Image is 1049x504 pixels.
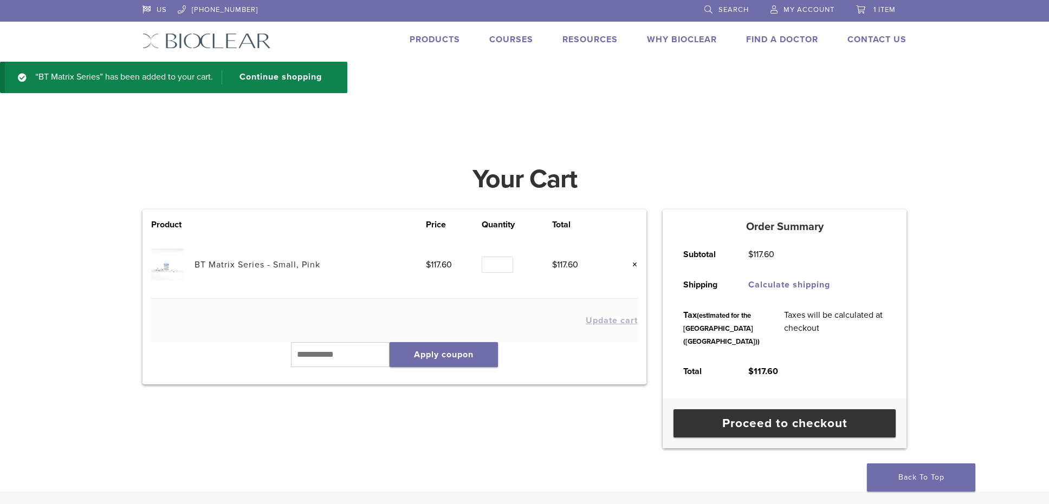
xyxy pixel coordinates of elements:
[426,259,431,270] span: $
[748,249,753,260] span: $
[410,34,460,45] a: Products
[562,34,618,45] a: Resources
[143,33,271,49] img: Bioclear
[671,239,736,270] th: Subtotal
[663,220,906,233] h5: Order Summary
[426,218,482,231] th: Price
[552,218,608,231] th: Total
[195,259,320,270] a: BT Matrix Series - Small, Pink
[748,279,830,290] a: Calculate shipping
[671,300,772,356] th: Tax
[783,5,834,14] span: My Account
[151,218,195,231] th: Product
[772,300,898,356] td: Taxes will be calculated at checkout
[748,366,778,377] bdi: 117.60
[482,218,552,231] th: Quantity
[873,5,896,14] span: 1 item
[647,34,717,45] a: Why Bioclear
[671,356,736,387] th: Total
[489,34,533,45] a: Courses
[134,166,915,192] h1: Your Cart
[552,259,557,270] span: $
[674,409,896,437] a: Proceed to checkout
[748,249,774,260] bdi: 117.60
[624,258,638,272] a: Remove this item
[718,5,749,14] span: Search
[426,259,452,270] bdi: 117.60
[847,34,906,45] a: Contact Us
[867,463,975,492] a: Back To Top
[552,259,578,270] bdi: 117.60
[746,34,818,45] a: Find A Doctor
[671,270,736,300] th: Shipping
[390,342,498,367] button: Apply coupon
[222,70,330,84] a: Continue shopping
[586,316,638,325] button: Update cart
[683,311,760,346] small: (estimated for the [GEOGRAPHIC_DATA] ([GEOGRAPHIC_DATA]))
[151,248,183,280] img: BT Matrix Series - Small, Pink
[748,366,754,377] span: $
